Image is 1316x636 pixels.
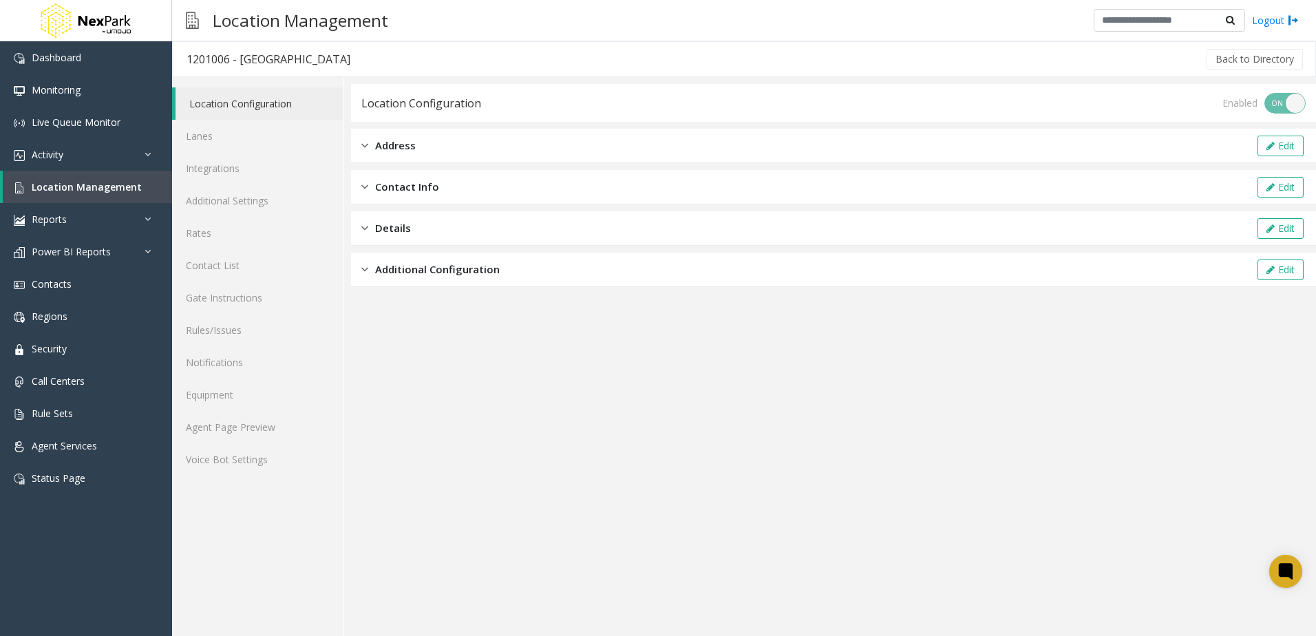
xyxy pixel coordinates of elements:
[1288,13,1299,28] img: logout
[32,374,85,388] span: Call Centers
[172,217,343,249] a: Rates
[3,171,172,203] a: Location Management
[14,182,25,193] img: 'icon'
[186,3,199,37] img: pageIcon
[14,53,25,64] img: 'icon'
[172,346,343,379] a: Notifications
[14,247,25,258] img: 'icon'
[32,245,111,258] span: Power BI Reports
[1222,96,1257,110] div: Enabled
[14,409,25,420] img: 'icon'
[1252,13,1299,28] a: Logout
[32,180,142,193] span: Location Management
[14,474,25,485] img: 'icon'
[32,277,72,290] span: Contacts
[14,118,25,129] img: 'icon'
[14,279,25,290] img: 'icon'
[176,87,343,120] a: Location Configuration
[32,116,120,129] span: Live Queue Monitor
[32,310,67,323] span: Regions
[14,312,25,323] img: 'icon'
[32,342,67,355] span: Security
[172,314,343,346] a: Rules/Issues
[187,50,350,68] div: 1201006 - [GEOGRAPHIC_DATA]
[1257,177,1304,198] button: Edit
[375,220,411,236] span: Details
[14,215,25,226] img: 'icon'
[172,443,343,476] a: Voice Bot Settings
[32,471,85,485] span: Status Page
[1257,218,1304,239] button: Edit
[1207,49,1303,70] button: Back to Directory
[14,441,25,452] img: 'icon'
[14,344,25,355] img: 'icon'
[172,249,343,282] a: Contact List
[1257,136,1304,156] button: Edit
[361,220,368,236] img: closed
[32,51,81,64] span: Dashboard
[32,148,63,161] span: Activity
[32,439,97,452] span: Agent Services
[172,184,343,217] a: Additional Settings
[172,379,343,411] a: Equipment
[172,282,343,314] a: Gate Instructions
[206,3,395,37] h3: Location Management
[361,94,481,112] div: Location Configuration
[172,411,343,443] a: Agent Page Preview
[361,138,368,153] img: closed
[1257,259,1304,280] button: Edit
[375,179,439,195] span: Contact Info
[172,120,343,152] a: Lanes
[361,179,368,195] img: closed
[14,85,25,96] img: 'icon'
[375,262,500,277] span: Additional Configuration
[14,377,25,388] img: 'icon'
[32,83,81,96] span: Monitoring
[375,138,416,153] span: Address
[172,152,343,184] a: Integrations
[361,262,368,277] img: closed
[32,213,67,226] span: Reports
[32,407,73,420] span: Rule Sets
[14,150,25,161] img: 'icon'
